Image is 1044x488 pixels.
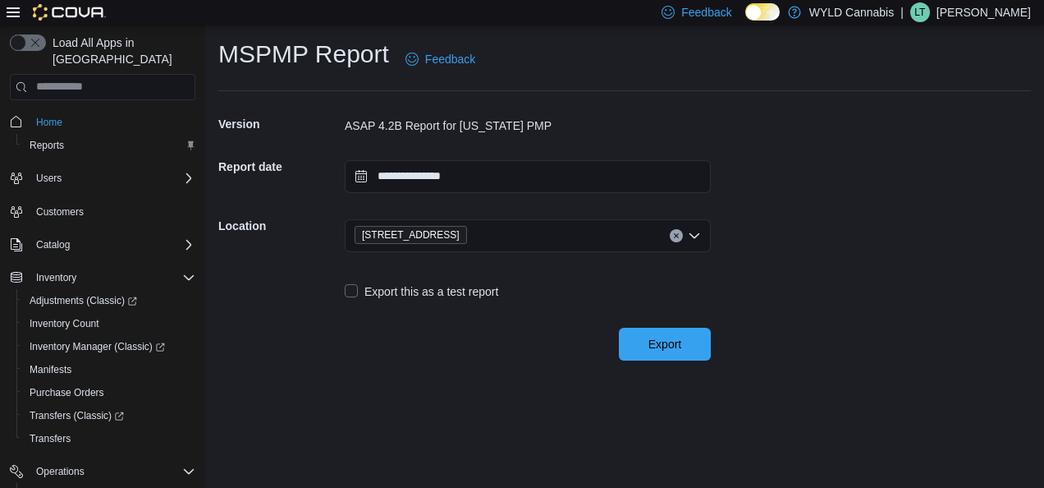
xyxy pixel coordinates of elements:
[23,360,78,380] a: Manifests
[23,136,195,155] span: Reports
[36,271,76,284] span: Inventory
[30,363,71,376] span: Manifests
[3,200,202,223] button: Customers
[30,201,195,222] span: Customers
[670,229,683,242] button: Clear input
[3,233,202,256] button: Catalog
[910,2,930,22] div: Lucas Todd
[688,229,701,242] button: Open list of options
[36,205,84,219] span: Customers
[36,238,70,251] span: Catalog
[809,2,895,22] p: WYLD Cannabis
[648,336,681,352] span: Export
[30,113,69,132] a: Home
[3,110,202,134] button: Home
[3,266,202,289] button: Inventory
[46,35,195,67] span: Load All Apps in [GEOGRAPHIC_DATA]
[30,112,195,132] span: Home
[30,168,68,188] button: Users
[30,462,91,481] button: Operations
[23,337,195,357] span: Inventory Manager (Classic)
[33,4,106,21] img: Cova
[345,282,498,302] label: Export this as a test report
[30,268,195,288] span: Inventory
[345,160,711,193] input: Press the down key to open a popover containing a calendar.
[30,340,165,353] span: Inventory Manager (Classic)
[30,294,137,307] span: Adjustments (Classic)
[16,335,202,358] a: Inventory Manager (Classic)
[30,235,76,255] button: Catalog
[23,406,195,426] span: Transfers (Classic)
[30,202,90,222] a: Customers
[218,108,341,140] h5: Version
[218,150,341,183] h5: Report date
[30,386,104,399] span: Purchase Orders
[36,172,62,185] span: Users
[425,51,475,67] span: Feedback
[745,3,780,21] input: Dark Mode
[914,2,925,22] span: LT
[399,43,482,76] a: Feedback
[16,134,202,157] button: Reports
[30,168,195,188] span: Users
[23,360,195,380] span: Manifests
[936,2,1031,22] p: [PERSON_NAME]
[30,268,83,288] button: Inventory
[23,314,195,334] span: Inventory Count
[23,314,106,334] a: Inventory Count
[345,117,711,134] div: ASAP 4.2B Report for [US_STATE] PMP
[30,432,71,445] span: Transfers
[36,116,62,129] span: Home
[355,226,467,244] span: 2348 Mt Pleasant Rd
[23,429,195,449] span: Transfers
[16,358,202,381] button: Manifests
[16,289,202,312] a: Adjustments (Classic)
[681,4,731,21] span: Feedback
[474,226,475,246] input: Accessible screen reader label
[16,427,202,450] button: Transfers
[900,2,904,22] p: |
[218,38,389,71] h1: MSPMP Report
[36,465,85,478] span: Operations
[23,383,195,403] span: Purchase Orders
[218,209,341,242] h5: Location
[23,291,144,311] a: Adjustments (Classic)
[3,167,202,190] button: Users
[30,235,195,255] span: Catalog
[23,383,111,403] a: Purchase Orders
[23,291,195,311] span: Adjustments (Classic)
[30,317,99,330] span: Inventory Count
[3,460,202,483] button: Operations
[362,227,460,243] span: [STREET_ADDRESS]
[16,381,202,404] button: Purchase Orders
[30,462,195,481] span: Operations
[619,328,711,361] button: Export
[30,139,64,152] span: Reports
[23,406,130,426] a: Transfers (Classic)
[30,409,124,422] span: Transfers (Classic)
[23,136,71,155] a: Reports
[16,312,202,335] button: Inventory Count
[23,429,77,449] a: Transfers
[23,337,172,357] a: Inventory Manager (Classic)
[16,404,202,427] a: Transfers (Classic)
